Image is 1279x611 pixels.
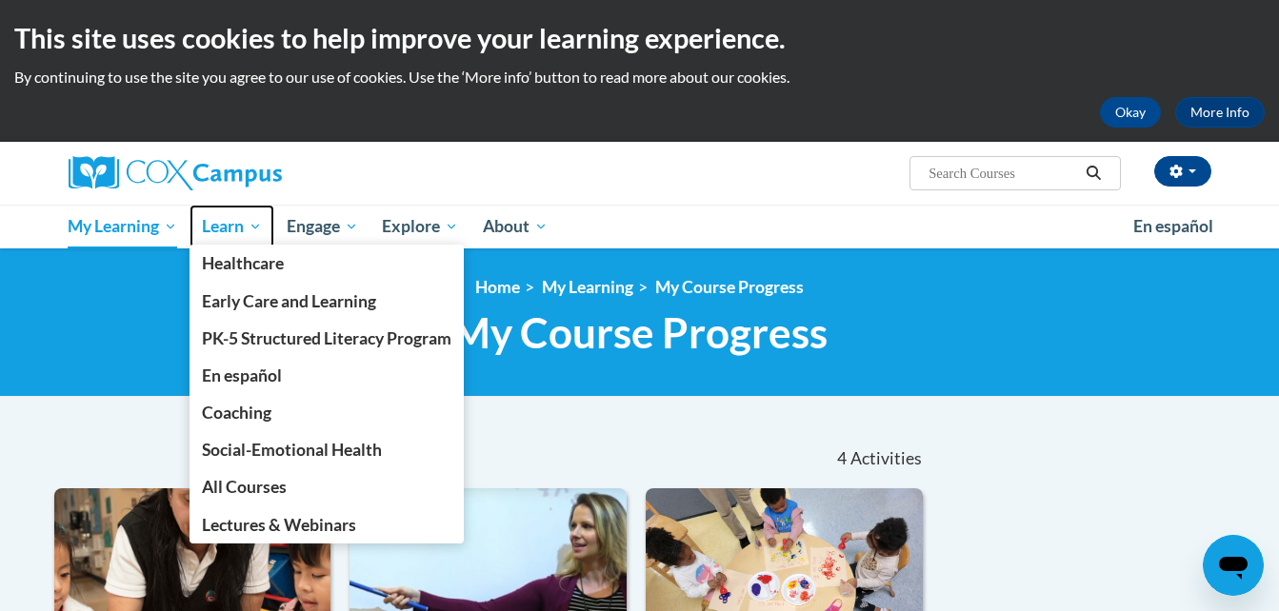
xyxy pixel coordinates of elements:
span: Explore [382,215,458,238]
a: More Info [1175,97,1265,128]
a: Coaching [190,394,464,431]
span: Early Care and Learning [202,291,376,311]
button: Okay [1100,97,1161,128]
span: 4 [837,448,847,469]
span: All Courses [202,477,287,497]
span: Engage [287,215,358,238]
a: Cox Campus [69,156,430,190]
button: Account Settings [1154,156,1211,187]
h2: This site uses cookies to help improve your learning experience. [14,19,1265,57]
a: Lectures & Webinars [190,506,464,543]
img: Cox Campus [69,156,282,190]
a: Social-Emotional Health [190,431,464,468]
a: About [470,205,560,248]
a: All Courses [190,468,464,505]
a: Healthcare [190,245,464,282]
a: Explore [370,205,470,248]
span: En español [1133,216,1213,236]
a: En español [190,357,464,394]
a: PK-5 Structured Literacy Program [190,320,464,357]
span: About [483,215,548,238]
a: My Course Progress [655,277,804,297]
span: Social-Emotional Health [202,440,382,460]
input: Search Courses [927,162,1079,185]
span: PK-5 Structured Literacy Program [202,328,451,348]
a: Learn [190,205,274,248]
span: Activities [850,448,922,469]
a: My Learning [56,205,190,248]
a: Engage [274,205,370,248]
a: My Learning [542,277,633,297]
span: Lectures & Webinars [202,515,356,535]
span: En español [202,365,282,385]
a: Home [475,277,520,297]
p: By continuing to use the site you agree to our use of cookies. Use the ‘More info’ button to read... [14,67,1265,88]
button: Search [1079,162,1108,185]
div: Main menu [40,205,1240,248]
iframe: Button to launch messaging window [1203,535,1264,596]
span: My Learning [68,215,177,238]
a: En español [1121,207,1226,246]
span: My Course Progress [451,307,828,358]
span: Learn [202,215,262,238]
span: Coaching [202,403,271,423]
a: Early Care and Learning [190,283,464,320]
span: Healthcare [202,253,284,273]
